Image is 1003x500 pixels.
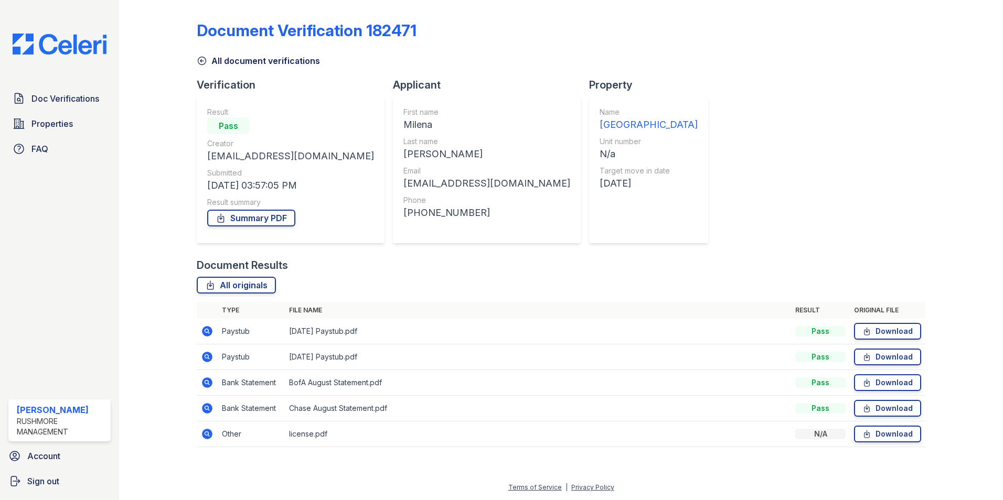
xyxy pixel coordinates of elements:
div: Last name [403,136,570,147]
a: Download [854,323,921,340]
th: Type [218,302,285,319]
div: Creator [207,138,374,149]
th: Result [791,302,850,319]
div: Pass [207,117,249,134]
span: Sign out [27,475,59,487]
a: Name [GEOGRAPHIC_DATA] [600,107,698,132]
div: Pass [795,326,846,336]
img: CE_Logo_Blue-a8612792a0a2168367f1c8372b55b34899dd931a85d93a1a3d3e32e68fde9ad4.png [4,34,115,55]
div: [DATE] [600,176,698,191]
div: Verification [197,78,393,92]
div: Target move in date [600,166,698,176]
span: Doc Verifications [31,92,99,105]
td: [DATE] Paystub.pdf [285,344,791,370]
div: Name [600,107,698,117]
div: Pass [795,352,846,362]
div: Applicant [393,78,589,92]
th: Original file [850,302,925,319]
a: Download [854,349,921,365]
td: Paystub [218,344,285,370]
a: All originals [197,277,276,294]
div: [EMAIL_ADDRESS][DOMAIN_NAME] [207,149,374,164]
td: Other [218,421,285,447]
td: Bank Statement [218,396,285,421]
div: Pass [795,377,846,388]
td: [DATE] Paystub.pdf [285,319,791,344]
div: Rushmore Management [17,416,106,437]
div: [EMAIL_ADDRESS][DOMAIN_NAME] [403,176,570,191]
td: license.pdf [285,421,791,447]
div: N/a [600,147,698,161]
div: Unit number [600,136,698,147]
div: Email [403,166,570,176]
div: Result summary [207,197,374,208]
div: Milena [403,117,570,132]
div: [PERSON_NAME] [403,147,570,161]
a: FAQ [8,138,111,159]
div: [PERSON_NAME] [17,404,106,416]
span: Properties [31,117,73,130]
div: N/A [795,429,846,439]
a: Download [854,374,921,391]
div: | [565,483,568,491]
div: [DATE] 03:57:05 PM [207,178,374,193]
a: Doc Verifications [8,88,111,109]
a: Download [854,400,921,417]
div: Property [589,78,717,92]
span: FAQ [31,143,48,155]
a: Download [854,426,921,442]
a: Account [4,445,115,466]
div: [PHONE_NUMBER] [403,205,570,220]
div: Submitted [207,168,374,178]
a: All document verifications [197,55,320,67]
a: Properties [8,113,111,134]
div: Phone [403,195,570,205]
th: File name [285,302,791,319]
td: BofA August Statement.pdf [285,370,791,396]
a: Terms of Service [508,483,562,491]
div: Document Results [197,258,288,273]
td: Paystub [218,319,285,344]
div: First name [403,107,570,117]
div: Result [207,107,374,117]
div: Document Verification 182471 [197,21,417,40]
a: Sign out [4,471,115,492]
a: Privacy Policy [571,483,614,491]
td: Bank Statement [218,370,285,396]
div: Pass [795,403,846,414]
div: [GEOGRAPHIC_DATA] [600,117,698,132]
td: Chase August Statement.pdf [285,396,791,421]
a: Summary PDF [207,210,295,226]
span: Account [27,450,60,462]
